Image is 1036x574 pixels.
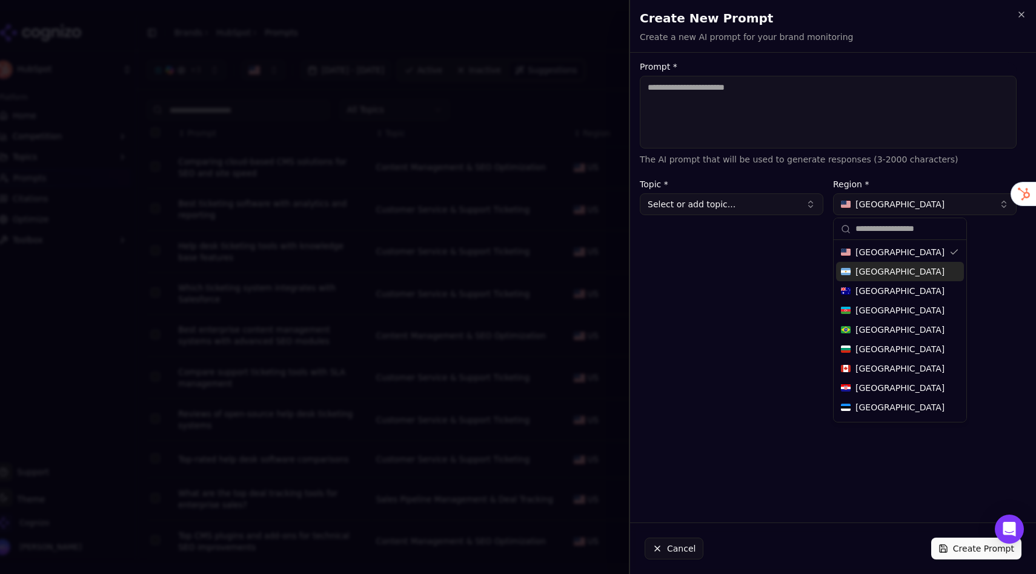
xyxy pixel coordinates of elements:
span: [GEOGRAPHIC_DATA] [855,343,945,355]
img: Croatia [841,384,851,392]
img: Argentina [841,268,851,275]
p: The AI prompt that will be used to generate responses (3-2000 characters) [640,153,1017,165]
img: United States [841,249,851,256]
button: Create Prompt [931,538,1021,559]
span: [GEOGRAPHIC_DATA] [855,304,945,316]
span: [GEOGRAPHIC_DATA] [855,324,945,336]
img: Bulgaria [841,345,851,353]
img: Azerbaijan [841,307,851,314]
span: [GEOGRAPHIC_DATA] [855,421,945,433]
span: [GEOGRAPHIC_DATA] [855,362,945,375]
img: Canada [841,365,851,372]
div: Suggestions [834,240,966,422]
label: Prompt * [640,62,1017,71]
label: Topic * [640,180,823,189]
label: Region * [833,180,1017,189]
span: [GEOGRAPHIC_DATA] [855,198,945,210]
img: United States [841,201,851,208]
span: [GEOGRAPHIC_DATA] [855,285,945,297]
span: [GEOGRAPHIC_DATA] [855,382,945,394]
span: [GEOGRAPHIC_DATA] [855,265,945,278]
span: [GEOGRAPHIC_DATA] [855,401,945,413]
img: Brazil [841,326,851,333]
img: Estonia [841,404,851,411]
img: Australia [841,287,851,295]
span: [GEOGRAPHIC_DATA] [855,246,945,258]
h2: Create New Prompt [640,10,1026,27]
button: Cancel [645,538,703,559]
p: Create a new AI prompt for your brand monitoring [640,31,853,43]
button: Select or add topic... [640,193,823,215]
